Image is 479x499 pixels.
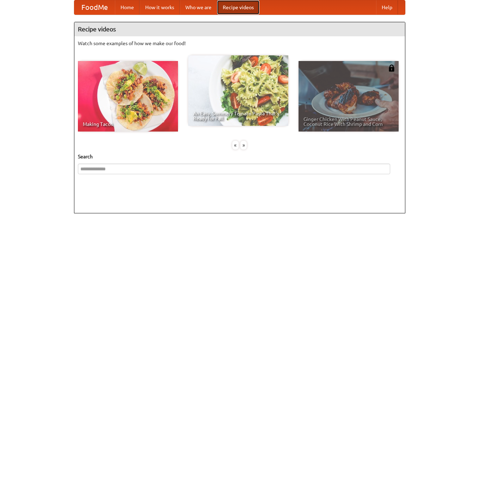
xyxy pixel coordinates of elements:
h4: Recipe videos [74,22,405,36]
a: How it works [140,0,180,14]
a: Recipe videos [217,0,259,14]
p: Watch some examples of how we make our food! [78,40,401,47]
a: Home [115,0,140,14]
div: « [232,141,239,150]
div: » [240,141,247,150]
a: Help [376,0,398,14]
h5: Search [78,153,401,160]
span: Making Tacos [83,122,173,127]
a: Who we are [180,0,217,14]
a: Making Tacos [78,61,178,132]
span: An Easy, Summery Tomato Pasta That's Ready for Fall [193,111,283,121]
a: FoodMe [74,0,115,14]
a: An Easy, Summery Tomato Pasta That's Ready for Fall [188,55,288,126]
img: 483408.png [388,65,395,72]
